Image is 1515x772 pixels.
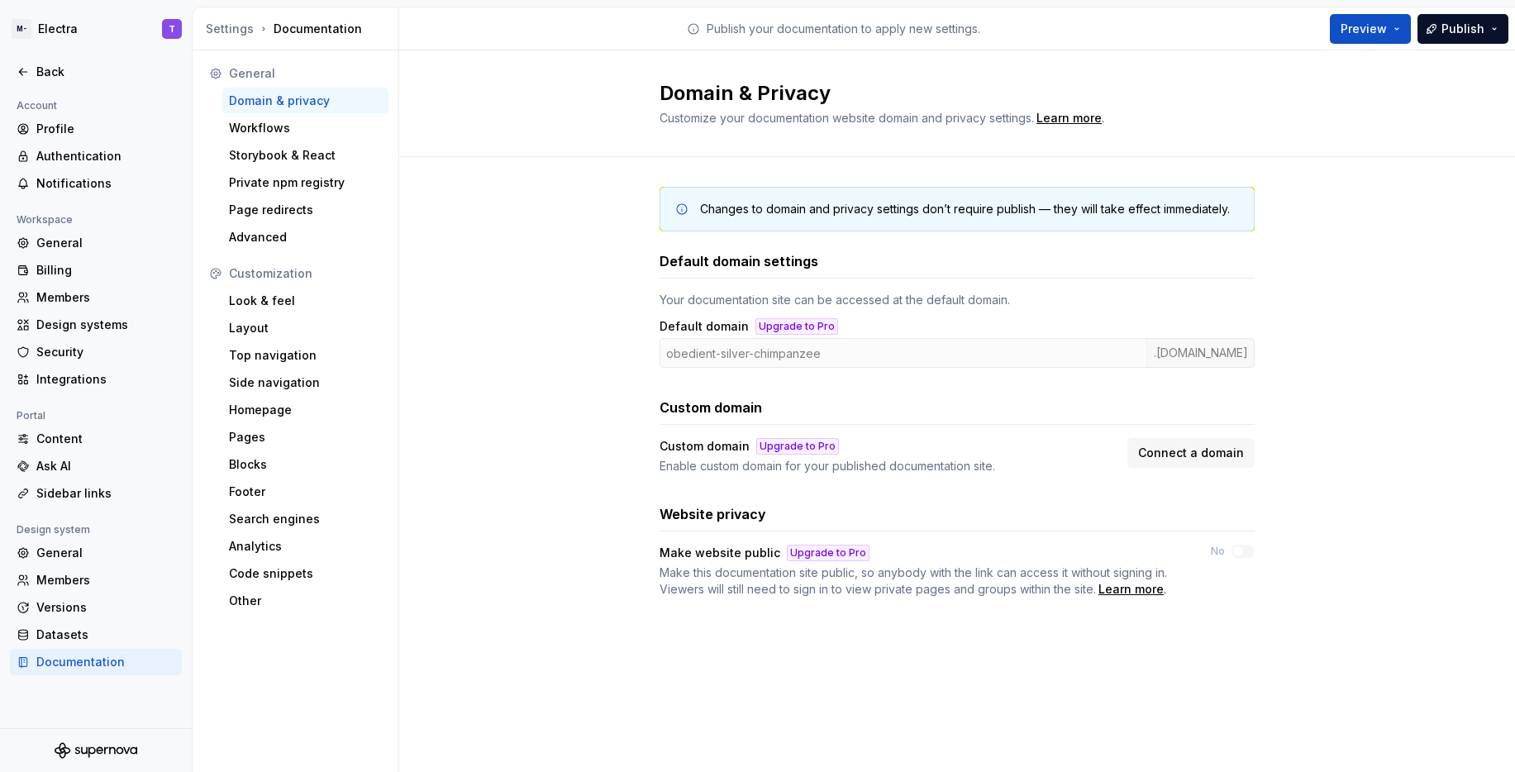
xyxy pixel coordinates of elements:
div: Look & feel [229,293,382,309]
a: Footer [222,479,388,505]
a: Search engines [222,506,388,532]
div: Make website public [660,545,780,561]
button: M-ElectraT [3,11,188,47]
div: Billing [36,262,175,279]
button: Upgrade to Pro [787,545,869,561]
a: Documentation [10,649,182,675]
button: Preview [1330,14,1411,44]
div: Profile [36,121,175,137]
div: Advanced [229,229,382,245]
div: Custom domain [660,438,750,455]
div: Search engines [229,511,382,527]
a: Profile [10,116,182,142]
a: Page redirects [222,197,388,223]
div: Other [229,593,382,609]
a: Homepage [222,397,388,423]
h3: Website privacy [660,504,766,524]
span: Connect a domain [1138,445,1244,461]
a: Other [222,588,388,614]
button: Upgrade to Pro [755,318,838,335]
div: Security [36,344,175,360]
a: General [10,540,182,566]
a: Storybook & React [222,142,388,169]
a: Domain & privacy [222,88,388,114]
div: Members [36,572,175,589]
a: Notifications [10,170,182,197]
div: Design systems [36,317,175,333]
a: Workflows [222,115,388,141]
div: Code snippets [229,565,382,582]
a: Layout [222,315,388,341]
div: Layout [229,320,382,336]
button: Publish [1417,14,1508,44]
button: Upgrade to Pro [756,438,839,455]
a: Datasets [10,622,182,648]
svg: Supernova Logo [55,742,137,759]
div: Storybook & React [229,147,382,164]
div: T [169,22,175,36]
div: Content [36,431,175,447]
button: Connect a domain [1127,438,1255,468]
div: Members [36,289,175,306]
a: Content [10,426,182,452]
a: Billing [10,257,182,284]
a: Security [10,339,182,365]
a: Private npm registry [222,169,388,196]
a: Side navigation [222,369,388,396]
div: Homepage [229,402,382,418]
a: Blocks [222,451,388,478]
div: General [36,545,175,561]
a: Top navigation [222,342,388,369]
div: Changes to domain and privacy settings don’t require publish — they will take effect immediately. [700,201,1230,217]
a: Analytics [222,533,388,560]
div: Electra [38,21,78,37]
span: Preview [1341,21,1387,37]
div: Documentation [36,654,175,670]
h2: Domain & Privacy [660,80,1235,107]
label: No [1211,545,1225,558]
div: Back [36,64,175,80]
a: Sidebar links [10,480,182,507]
div: Analytics [229,538,382,555]
a: Back [10,59,182,85]
div: Learn more [1036,110,1102,126]
div: Portal [10,406,52,426]
div: Private npm registry [229,174,382,191]
div: Enable custom domain for your published documentation site. [660,458,1117,474]
div: Footer [229,484,382,500]
a: Code snippets [222,560,388,587]
a: Look & feel [222,288,388,314]
div: Documentation [206,21,392,37]
div: Customization [229,265,382,282]
a: Advanced [222,224,388,250]
span: . [660,565,1181,598]
button: Settings [206,21,254,37]
div: Notifications [36,175,175,192]
div: Datasets [36,627,175,643]
span: Make this documentation site public, so anybody with the link can access it without signing in. V... [660,565,1167,596]
div: Workspace [10,210,79,230]
h3: Default domain settings [660,251,818,271]
div: Workflows [229,120,382,136]
label: Default domain [660,318,749,335]
a: Learn more [1098,581,1164,598]
div: Account [10,96,64,116]
p: Publish your documentation to apply new settings. [707,21,980,37]
div: Your documentation site can be accessed at the default domain. [660,292,1255,308]
a: Ask AI [10,453,182,479]
a: Integrations [10,366,182,393]
div: Design system [10,520,97,540]
div: General [229,65,382,82]
h3: Custom domain [660,398,762,417]
div: Integrations [36,371,175,388]
div: M- [12,19,31,39]
div: Versions [36,599,175,616]
div: General [36,235,175,251]
span: Customize your documentation website domain and privacy settings. [660,111,1034,125]
div: Ask AI [36,458,175,474]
